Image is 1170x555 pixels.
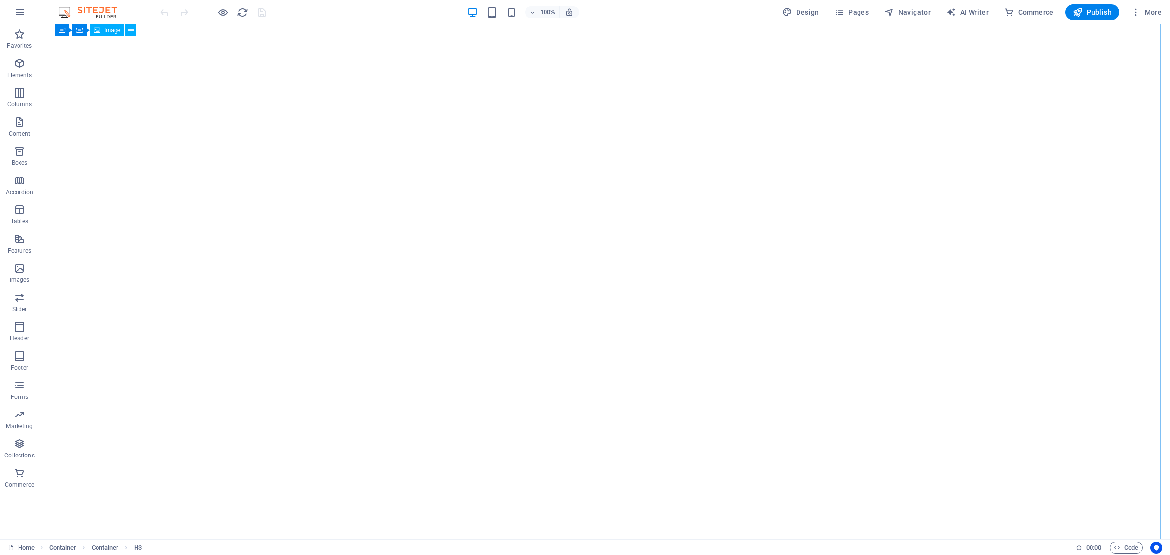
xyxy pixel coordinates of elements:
[56,6,129,18] img: Editor Logo
[779,4,823,20] div: Design (Ctrl+Alt+Y)
[779,4,823,20] button: Design
[525,6,560,18] button: 100%
[946,7,989,17] span: AI Writer
[8,247,31,255] p: Features
[11,364,28,372] p: Footer
[49,542,142,554] nav: breadcrumb
[1114,542,1138,554] span: Code
[7,71,32,79] p: Elements
[7,42,32,50] p: Favorites
[236,6,248,18] button: reload
[104,27,120,33] span: Image
[1000,4,1057,20] button: Commerce
[12,305,27,313] p: Slider
[565,8,574,17] i: On resize automatically adjust zoom level to fit chosen device.
[1073,7,1111,17] span: Publish
[1127,4,1166,20] button: More
[92,542,119,554] span: Click to select. Double-click to edit
[10,335,29,342] p: Header
[1110,542,1143,554] button: Code
[8,542,35,554] a: Click to cancel selection. Double-click to open Pages
[6,422,33,430] p: Marketing
[6,188,33,196] p: Accordion
[884,7,931,17] span: Navigator
[134,542,142,554] span: Click to select. Double-click to edit
[9,130,30,138] p: Content
[1150,542,1162,554] button: Usercentrics
[835,7,869,17] span: Pages
[1065,4,1119,20] button: Publish
[5,481,34,489] p: Commerce
[4,452,34,459] p: Collections
[11,218,28,225] p: Tables
[49,542,77,554] span: Click to select. Double-click to edit
[1093,544,1094,551] span: :
[782,7,819,17] span: Design
[1131,7,1162,17] span: More
[1076,542,1102,554] h6: Session time
[880,4,935,20] button: Navigator
[1004,7,1053,17] span: Commerce
[1086,542,1101,554] span: 00 00
[217,6,229,18] button: Click here to leave preview mode and continue editing
[831,4,873,20] button: Pages
[12,159,28,167] p: Boxes
[11,393,28,401] p: Forms
[10,276,30,284] p: Images
[7,100,32,108] p: Columns
[540,6,555,18] h6: 100%
[237,7,248,18] i: Reload page
[942,4,993,20] button: AI Writer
